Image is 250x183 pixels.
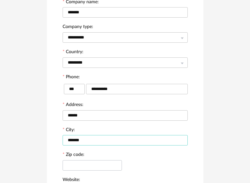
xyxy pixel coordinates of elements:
[63,24,93,30] label: Company type:
[63,128,75,133] label: City:
[63,50,83,55] label: Country:
[63,102,83,108] label: Address:
[63,75,80,81] label: Phone:
[63,152,84,158] label: Zip code:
